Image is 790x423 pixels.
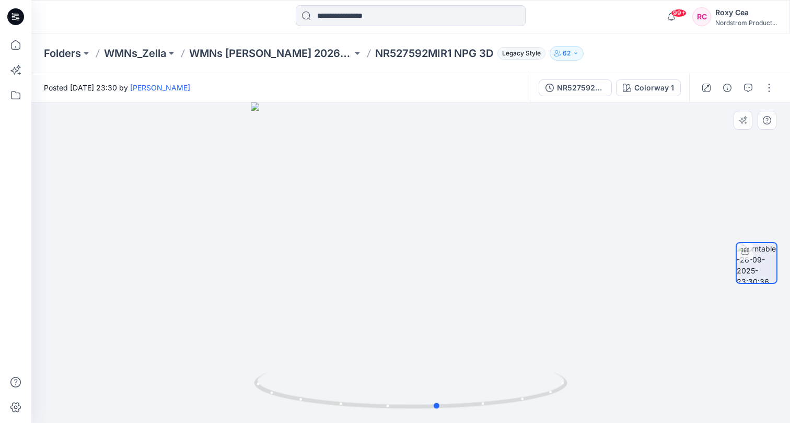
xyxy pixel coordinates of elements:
[130,83,190,92] a: [PERSON_NAME]
[634,82,674,94] div: Colorway 1
[616,79,681,96] button: Colorway 1
[189,46,352,61] a: WMNs [PERSON_NAME] 2026 AN
[737,243,776,283] img: turntable-26-09-2025-23:30:36
[692,7,711,26] div: RC
[550,46,584,61] button: 62
[563,48,571,59] p: 62
[557,82,605,94] div: NR527592MIR1 NPG 3D
[497,47,545,60] span: Legacy Style
[375,46,493,61] p: NR527592MIR1 NPG 3D
[104,46,166,61] a: WMNs_Zella
[671,9,687,17] span: 99+
[493,46,545,61] button: Legacy Style
[719,79,736,96] button: Details
[44,82,190,93] span: Posted [DATE] 23:30 by
[539,79,612,96] button: NR527592MIR1 NPG 3D
[715,6,777,19] div: Roxy Cea
[44,46,81,61] a: Folders
[715,19,777,27] div: Nordstrom Product...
